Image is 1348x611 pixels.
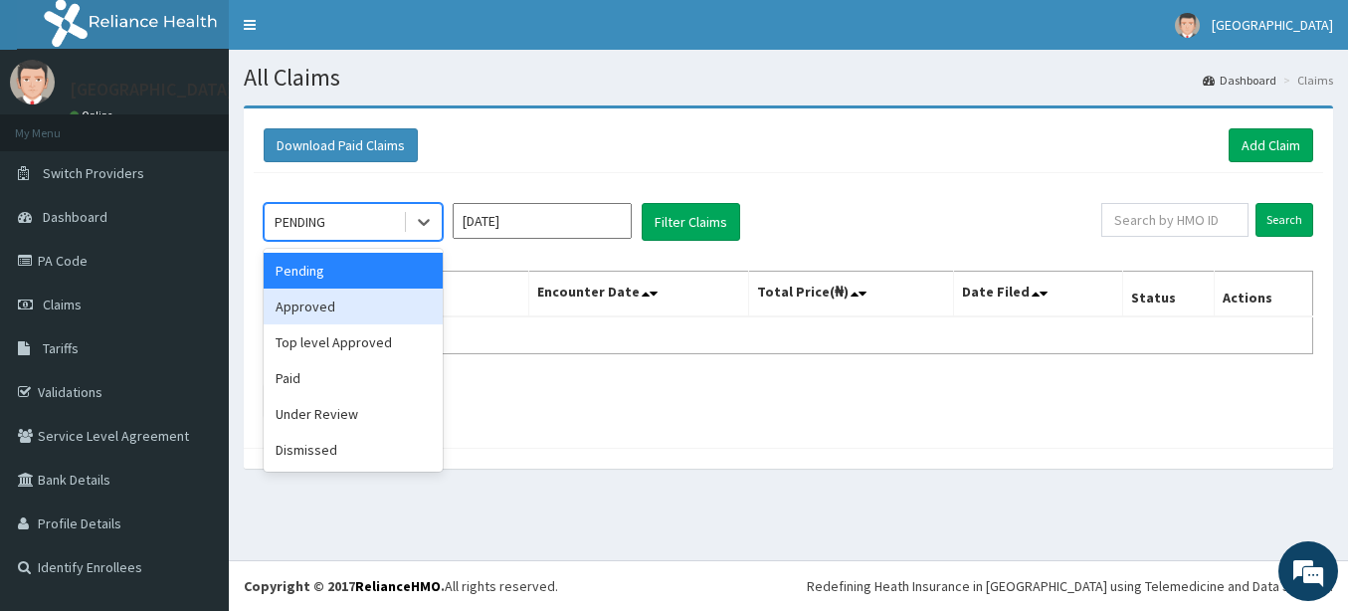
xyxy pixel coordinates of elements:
th: Date Filed [954,272,1123,317]
input: Search [1255,203,1313,237]
div: Top level Approved [264,324,443,360]
th: Status [1123,272,1215,317]
div: Redefining Heath Insurance in [GEOGRAPHIC_DATA] using Telemedicine and Data Science! [807,576,1333,596]
strong: Copyright © 2017 . [244,577,445,595]
a: RelianceHMO [355,577,441,595]
div: PENDING [275,212,325,232]
button: Filter Claims [642,203,740,241]
span: [GEOGRAPHIC_DATA] [1212,16,1333,34]
span: Dashboard [43,208,107,226]
div: Pending [264,253,443,289]
button: Download Paid Claims [264,128,418,162]
div: Approved [264,289,443,324]
div: Dismissed [264,432,443,468]
div: Paid [264,360,443,396]
li: Claims [1278,72,1333,89]
span: Tariffs [43,339,79,357]
span: Switch Providers [43,164,144,182]
th: Encounter Date [528,272,749,317]
a: Dashboard [1203,72,1276,89]
h1: All Claims [244,65,1333,91]
img: User Image [1175,13,1200,38]
img: User Image [10,60,55,104]
input: Search by HMO ID [1101,203,1249,237]
p: [GEOGRAPHIC_DATA] [70,81,234,99]
a: Online [70,108,117,122]
a: Add Claim [1229,128,1313,162]
th: Actions [1214,272,1312,317]
div: Under Review [264,396,443,432]
span: Claims [43,296,82,313]
input: Select Month and Year [453,203,632,239]
th: Total Price(₦) [749,272,954,317]
footer: All rights reserved. [229,560,1348,611]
